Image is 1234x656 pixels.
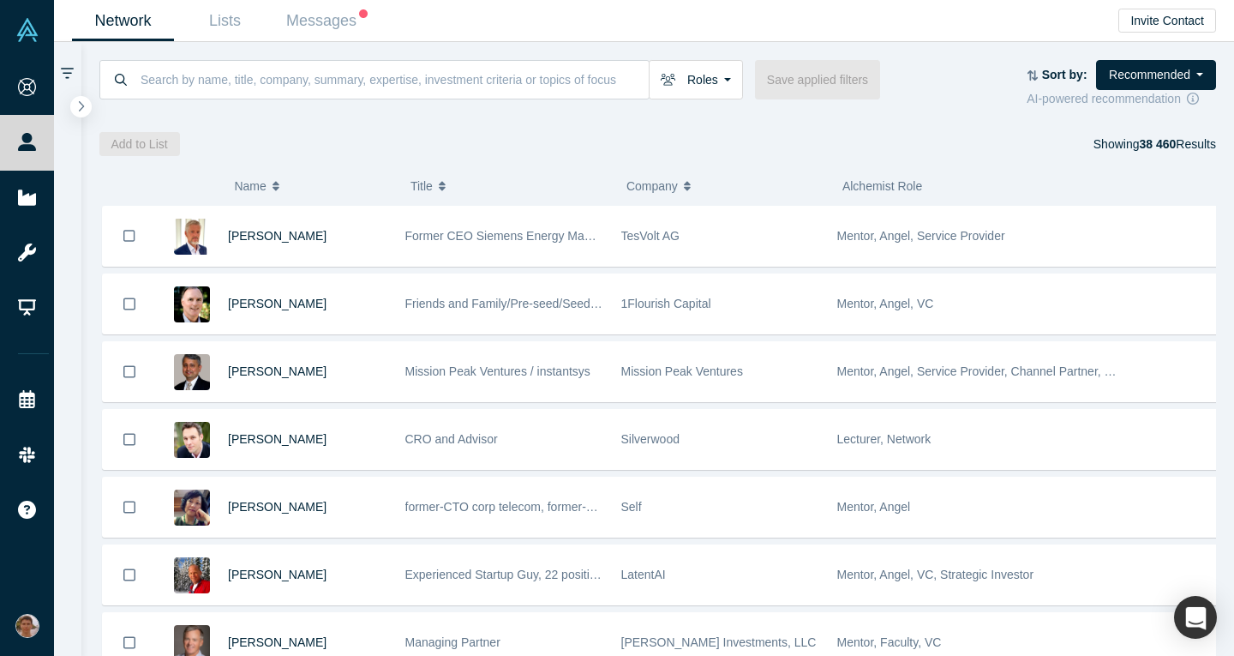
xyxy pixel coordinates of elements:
a: Lists [174,1,276,41]
img: Bruce Graham's Profile Image [174,557,210,593]
button: Bookmark [103,410,156,469]
span: TesVolt AG [621,229,680,243]
a: Messages [276,1,378,41]
span: Managing Partner [405,635,500,649]
button: Invite Contact [1118,9,1216,33]
a: [PERSON_NAME] [228,635,326,649]
span: Mission Peak Ventures / instantsys [405,364,590,378]
span: Friends and Family/Pre-seed/Seed Angel and VC Investor [405,297,714,310]
span: Experienced Startup Guy, 22 positive exits to date [405,568,670,581]
div: Showing [1093,132,1216,156]
span: 1Flourish Capital [621,297,711,310]
a: [PERSON_NAME] [228,364,326,378]
span: Self [621,500,642,514]
span: Former CEO Siemens Energy Management Division of SIEMENS AG [405,229,774,243]
button: Bookmark [103,478,156,537]
a: Network [72,1,174,41]
button: Company [626,168,824,204]
span: former-CTO corp telecom, former-CRO startup, board member and advisor, strategic technical busine... [405,500,1064,514]
span: Company [626,168,678,204]
button: Save applied filters [755,60,880,99]
button: Bookmark [103,274,156,334]
span: Silverwood [621,432,680,446]
img: Mikhail Baklanov's Account [15,614,39,638]
span: Mentor, Angel, Service Provider [837,229,1005,243]
span: Alchemist Role [842,179,922,193]
img: David Lane's Profile Image [174,286,210,322]
img: Marjorie Hsu's Profile Image [174,490,210,526]
span: CRO and Advisor [405,432,498,446]
span: Mentor, Angel, Service Provider, Channel Partner, VC [837,364,1122,378]
button: Bookmark [103,342,156,401]
a: [PERSON_NAME] [228,432,326,446]
strong: 38 460 [1139,137,1176,151]
button: Bookmark [103,206,156,266]
button: Title [410,168,608,204]
span: Mentor, Angel, VC [837,297,934,310]
button: Roles [649,60,743,99]
span: [PERSON_NAME] Investments, LLC [621,635,817,649]
div: AI-powered recommendation [1027,90,1216,108]
img: Alexander Shartsis's Profile Image [174,422,210,458]
button: Bookmark [103,545,156,605]
img: Vipin Chawla's Profile Image [174,354,210,390]
a: [PERSON_NAME] [228,500,326,514]
span: Results [1139,137,1216,151]
input: Search by name, title, company, summary, expertise, investment criteria or topics of focus [139,59,649,99]
span: LatentAI [621,568,666,581]
span: Mentor, Faculty, VC [837,635,942,649]
span: Lecturer, Network [837,432,931,446]
button: Recommended [1096,60,1216,90]
button: Add to List [99,132,180,156]
button: Name [234,168,392,204]
span: Mission Peak Ventures [621,364,743,378]
span: Mentor, Angel [837,500,911,514]
span: Name [234,168,266,204]
img: Ralf Christian's Profile Image [174,219,210,255]
span: Title [410,168,433,204]
img: Alchemist Vault Logo [15,18,39,42]
strong: Sort by: [1042,68,1087,81]
a: [PERSON_NAME] [228,229,326,243]
a: [PERSON_NAME] [228,297,326,310]
a: [PERSON_NAME] [228,568,326,581]
span: Mentor, Angel, VC, Strategic Investor [837,568,1034,581]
